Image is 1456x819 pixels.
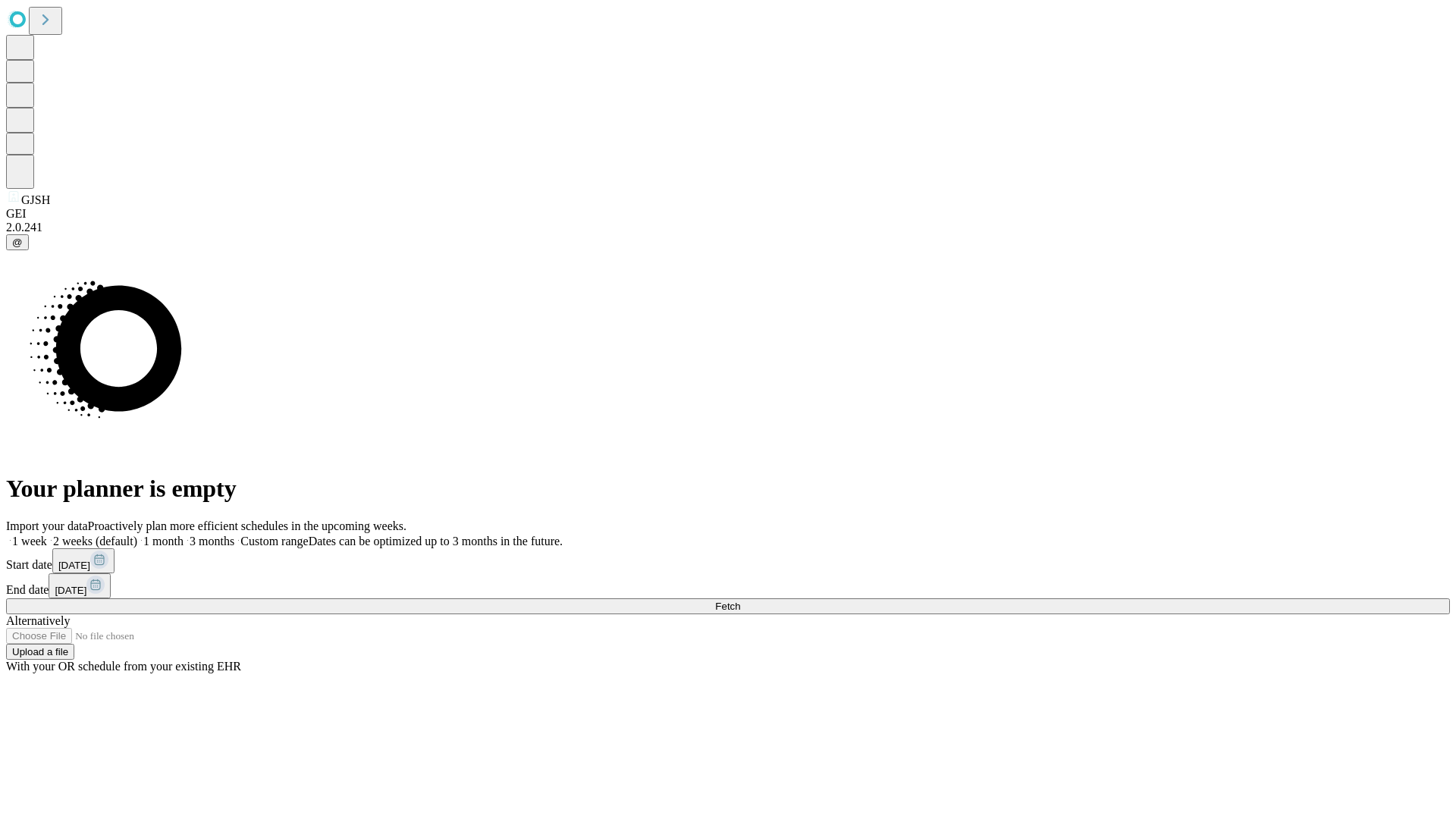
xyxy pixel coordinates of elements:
span: With your OR schedule from your existing EHR [6,660,241,673]
span: Custom range [240,535,308,548]
div: 2.0.241 [6,221,1450,234]
span: Dates can be optimized up to 3 months in the future. [309,535,563,548]
span: Import your data [6,519,88,532]
span: 1 week [12,535,47,548]
button: @ [6,234,29,250]
span: 2 weeks (default) [53,535,137,548]
span: Fetch [715,601,740,612]
div: GEI [6,207,1450,221]
span: 3 months [190,535,234,548]
button: [DATE] [52,548,115,573]
span: Alternatively [6,614,70,627]
div: Start date [6,548,1450,573]
span: GJSH [21,193,50,206]
button: Upload a file [6,644,74,660]
span: @ [12,237,23,248]
button: [DATE] [49,573,111,598]
div: End date [6,573,1450,598]
span: [DATE] [58,560,90,571]
span: [DATE] [55,585,86,596]
h1: Your planner is empty [6,475,1450,503]
span: 1 month [143,535,184,548]
span: Proactively plan more efficient schedules in the upcoming weeks. [88,519,406,532]
button: Fetch [6,598,1450,614]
